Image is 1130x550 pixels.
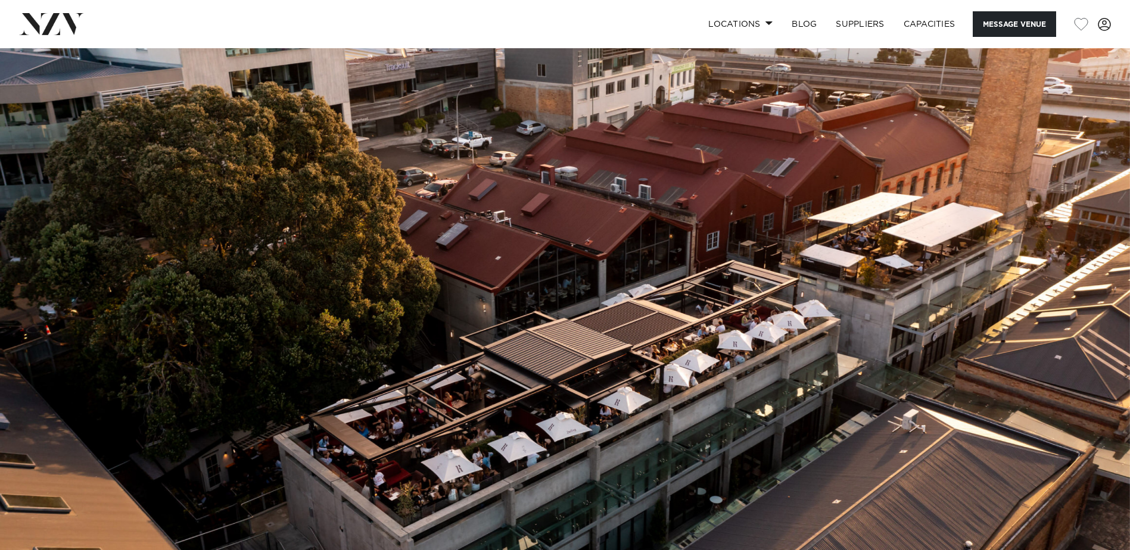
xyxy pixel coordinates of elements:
a: BLOG [782,11,826,37]
img: nzv-logo.png [19,13,84,35]
a: Capacities [894,11,965,37]
button: Message Venue [973,11,1056,37]
a: SUPPLIERS [826,11,894,37]
a: Locations [699,11,782,37]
